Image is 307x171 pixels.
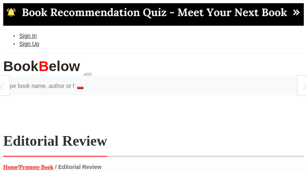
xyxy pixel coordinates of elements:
[85,73,91,75] button: Menu
[3,131,107,157] h1: Editorial Review
[3,164,18,170] a: Home
[19,32,37,40] a: Sign In
[3,76,75,95] input: Search for Books
[19,33,37,39] span: Sign In
[3,3,304,26] a: Random Book Choose
[19,164,54,170] a: Promote Book
[3,58,83,74] img: BookBelow Logo
[19,40,39,48] a: Sign Up
[55,164,102,170] span: / Editorial Review
[3,6,304,21] img: Random Book Choose
[19,41,39,47] span: Sign Up
[77,87,83,89] button: Search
